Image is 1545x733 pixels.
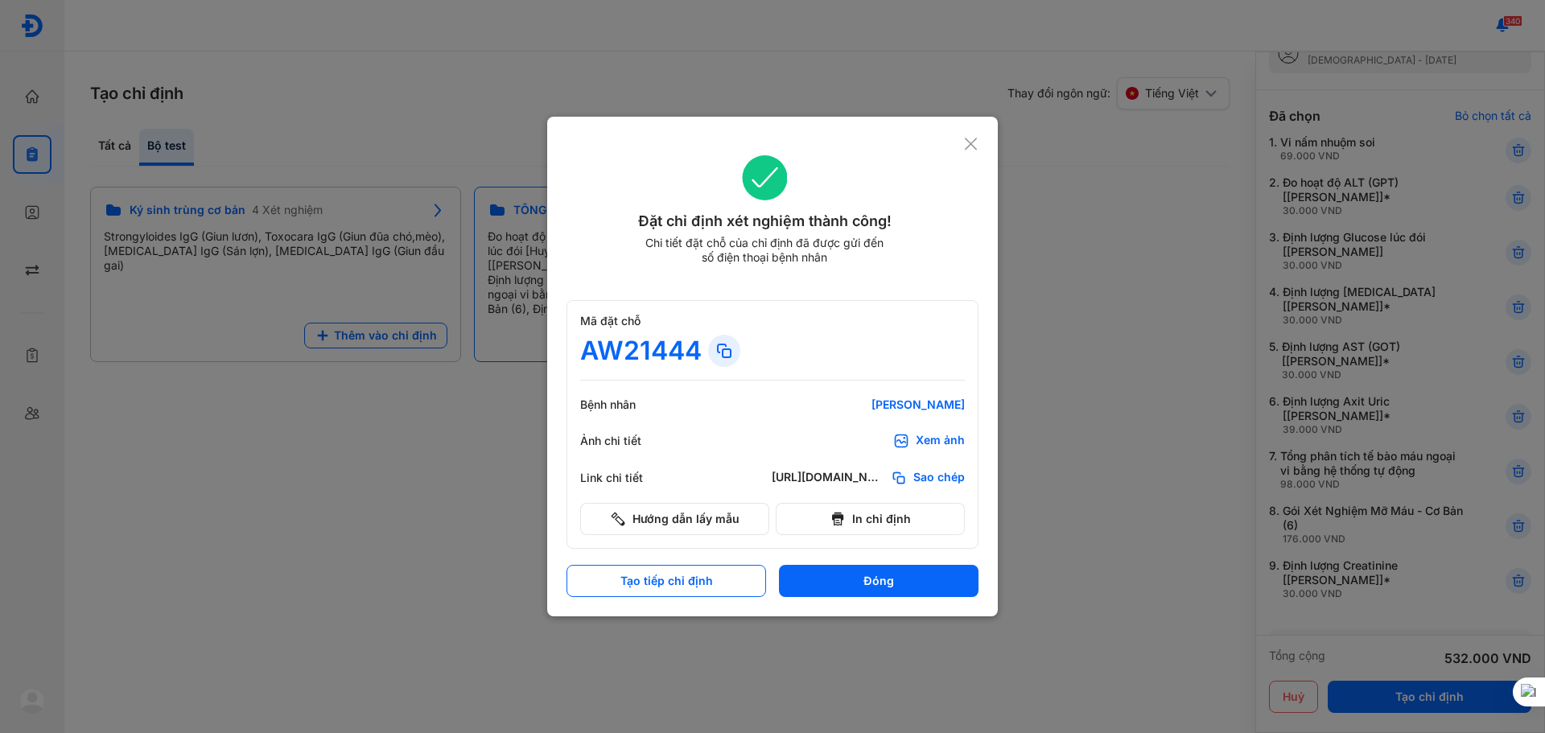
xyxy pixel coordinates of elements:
[566,210,963,233] div: Đặt chỉ định xét nghiệm thành công!
[916,433,965,449] div: Xem ảnh
[913,470,965,486] span: Sao chép
[772,397,965,412] div: [PERSON_NAME]
[580,471,677,485] div: Link chi tiết
[580,434,677,448] div: Ảnh chi tiết
[566,565,766,597] button: Tạo tiếp chỉ định
[580,397,677,412] div: Bệnh nhân
[580,503,769,535] button: Hướng dẫn lấy mẫu
[638,236,891,265] div: Chi tiết đặt chỗ của chỉ định đã được gửi đến số điện thoại bệnh nhân
[772,470,884,486] div: [URL][DOMAIN_NAME]
[580,314,965,328] div: Mã đặt chỗ
[580,335,702,367] div: AW21444
[776,503,965,535] button: In chỉ định
[779,565,978,597] button: Đóng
